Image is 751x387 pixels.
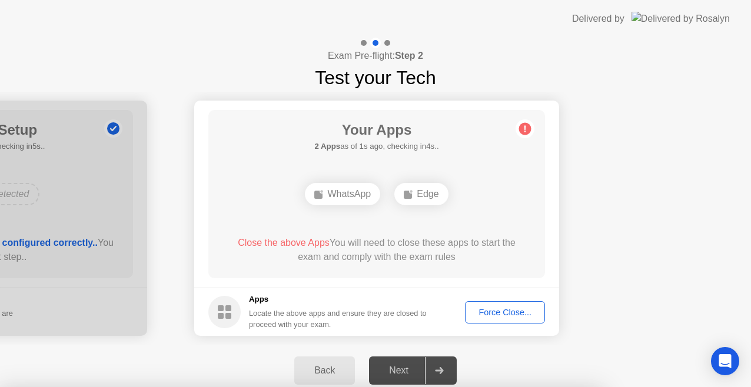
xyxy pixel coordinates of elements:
div: Open Intercom Messenger [711,347,739,375]
h5: Apps [249,293,427,305]
h1: Your Apps [314,119,438,141]
div: Edge [394,183,448,205]
div: Back [298,365,351,376]
span: Close the above Apps [238,238,330,248]
div: Locate the above apps and ensure they are closed to proceed with your exam. [249,308,427,330]
div: Force Close... [469,308,541,317]
h1: Test your Tech [315,64,436,92]
b: Step 2 [395,51,423,61]
h5: as of 1s ago, checking in4s.. [314,141,438,152]
div: Delivered by [572,12,624,26]
div: Next [373,365,425,376]
h4: Exam Pre-flight: [328,49,423,63]
img: Delivered by Rosalyn [632,12,730,25]
div: WhatsApp [305,183,380,205]
div: You will need to close these apps to start the exam and comply with the exam rules [225,236,529,264]
b: 2 Apps [314,142,340,151]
